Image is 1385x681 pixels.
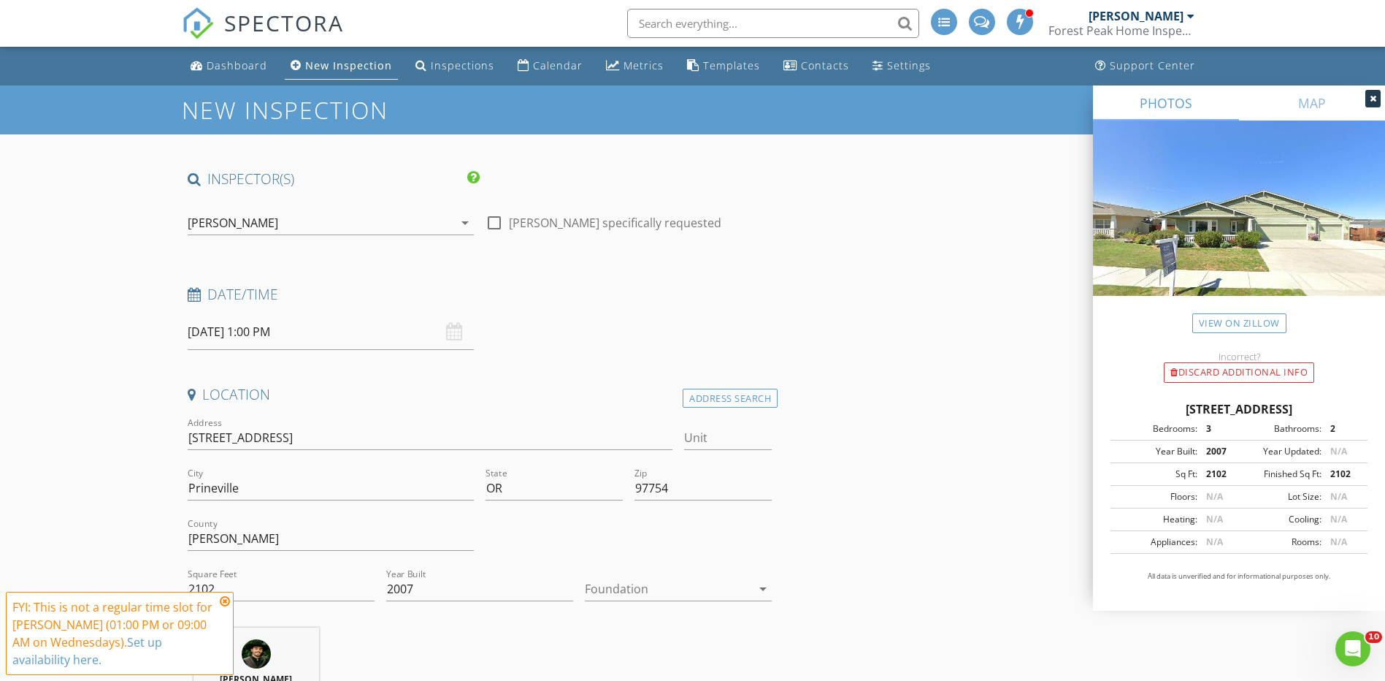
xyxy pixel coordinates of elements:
[754,580,772,598] i: arrow_drop_down
[188,285,772,304] h4: Date/Time
[1330,513,1347,525] span: N/A
[1197,422,1239,435] div: 3
[509,216,721,230] label: [PERSON_NAME] specifically requested
[182,20,344,50] a: SPECTORA
[683,389,778,408] div: Address Search
[624,58,664,72] div: Metrics
[703,58,760,72] div: Templates
[1321,422,1363,435] div: 2
[242,639,271,669] img: untitled_design_2.png
[1093,85,1239,121] a: PHOTOS
[1239,490,1321,503] div: Lot Size:
[512,53,588,80] a: Calendar
[1206,490,1223,503] span: N/A
[456,214,474,232] i: arrow_drop_down
[1206,513,1223,525] span: N/A
[410,53,500,80] a: Inspections
[1330,445,1347,457] span: N/A
[431,58,494,72] div: Inspections
[1321,468,1363,481] div: 2102
[207,58,267,72] div: Dashboard
[1206,536,1223,548] span: N/A
[1365,631,1382,643] span: 10
[1239,468,1321,481] div: Finished Sq Ft:
[1048,23,1194,38] div: Forest Peak Home Inspections
[182,7,214,39] img: The Best Home Inspection Software - Spectora
[185,53,273,80] a: Dashboard
[1239,445,1321,458] div: Year Updated:
[12,598,215,669] div: FYI: This is not a regular time slot for [PERSON_NAME] (01:00 PM or 09:00 AM on Wednesdays).
[182,97,505,123] h1: New Inspection
[188,216,278,229] div: [PERSON_NAME]
[1115,468,1197,481] div: Sq Ft:
[1115,490,1197,503] div: Floors:
[1239,536,1321,549] div: Rooms:
[1110,571,1367,582] p: All data is unverified and for informational purposes only.
[1239,422,1321,435] div: Bathrooms:
[188,170,480,189] h4: INSPECTOR(S)
[1330,536,1347,548] span: N/A
[1239,513,1321,526] div: Cooling:
[285,53,398,80] a: New Inspection
[1197,445,1239,458] div: 2007
[305,58,392,72] div: New Inspection
[1093,351,1385,362] div: Incorrect?
[867,53,937,80] a: Settings
[188,385,772,404] h4: Location
[1115,513,1197,526] div: Heating:
[1115,536,1197,549] div: Appliances:
[1192,313,1286,333] a: View on Zillow
[1110,58,1195,72] div: Support Center
[801,58,849,72] div: Contacts
[1089,53,1201,80] a: Support Center
[1110,400,1367,418] div: [STREET_ADDRESS]
[778,53,855,80] a: Contacts
[1089,9,1183,23] div: [PERSON_NAME]
[600,53,670,80] a: Metrics
[1335,631,1370,666] iframe: Intercom live chat
[1197,468,1239,481] div: 2102
[1115,445,1197,458] div: Year Built:
[887,58,931,72] div: Settings
[224,7,344,38] span: SPECTORA
[627,9,919,38] input: Search everything...
[681,53,766,80] a: Templates
[1164,362,1314,383] div: Discard Additional info
[533,58,583,72] div: Calendar
[1093,121,1385,331] img: streetview
[1330,490,1347,503] span: N/A
[1239,85,1385,121] a: MAP
[1115,422,1197,435] div: Bedrooms:
[188,314,474,350] input: Select date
